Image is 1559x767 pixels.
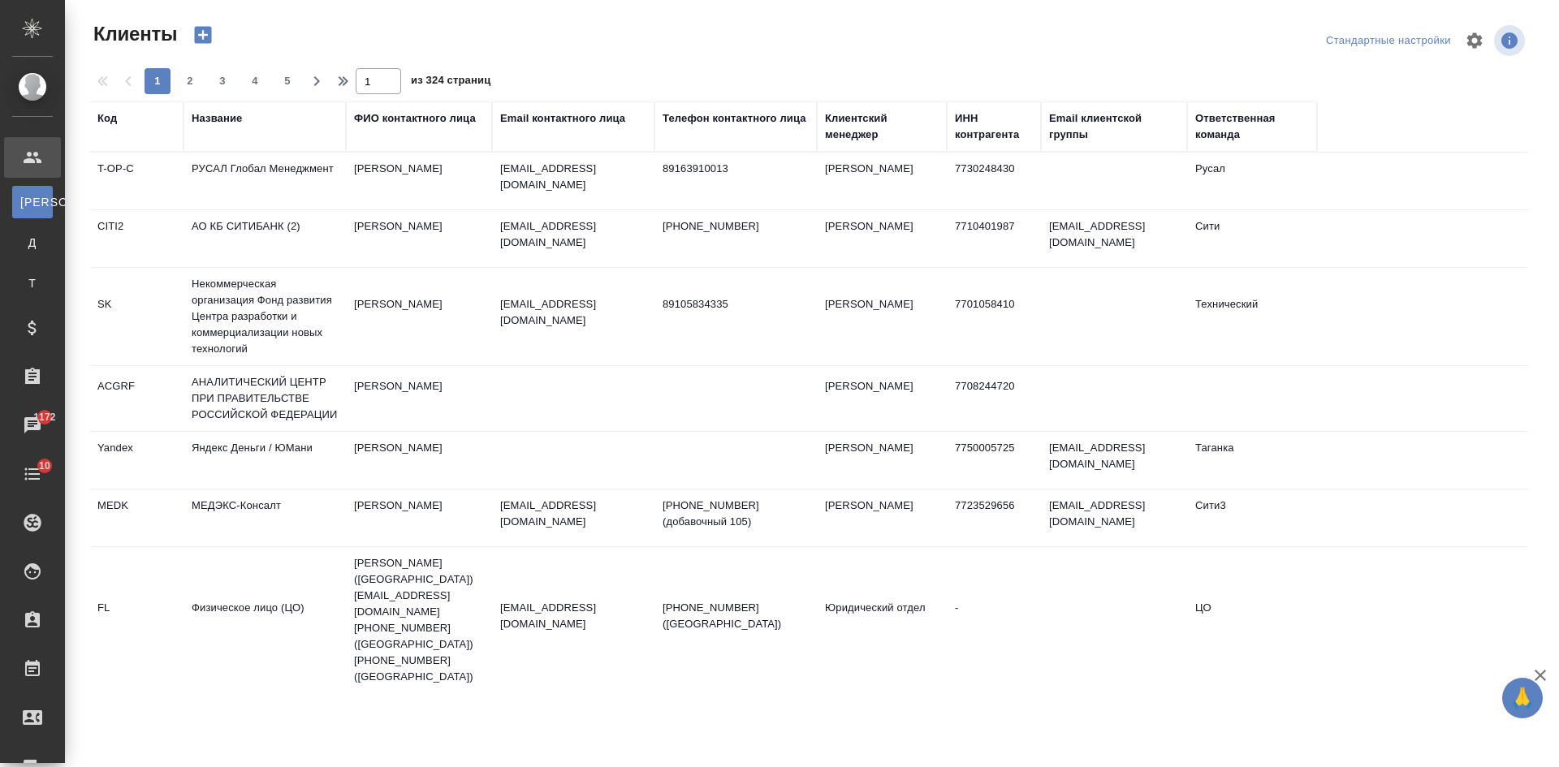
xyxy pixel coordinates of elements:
[817,210,947,267] td: [PERSON_NAME]
[346,547,492,693] td: [PERSON_NAME] ([GEOGRAPHIC_DATA]) [EMAIL_ADDRESS][DOMAIN_NAME] [PHONE_NUMBER] ([GEOGRAPHIC_DATA])...
[947,153,1041,209] td: 7730248430
[817,489,947,546] td: [PERSON_NAME]
[817,153,947,209] td: [PERSON_NAME]
[1509,681,1536,715] span: 🙏
[97,110,117,127] div: Код
[1187,210,1317,267] td: Сити
[1041,489,1187,546] td: [EMAIL_ADDRESS][DOMAIN_NAME]
[20,275,45,291] span: Т
[89,370,184,427] td: ACGRF
[242,73,268,89] span: 4
[1041,432,1187,489] td: [EMAIL_ADDRESS][DOMAIN_NAME]
[184,592,346,649] td: Физическое лицо (ЦО)
[500,218,646,251] p: [EMAIL_ADDRESS][DOMAIN_NAME]
[184,21,222,49] button: Создать
[192,110,242,127] div: Название
[4,454,61,494] a: 10
[1455,21,1494,60] span: Настроить таблицу
[12,226,53,259] a: Д
[89,489,184,546] td: MEDK
[663,218,809,235] p: [PHONE_NUMBER]
[184,153,346,209] td: РУСАЛ Глобал Менеджмент
[354,110,476,127] div: ФИО контактного лица
[12,267,53,299] a: Т
[955,110,1033,143] div: ИНН контрагента
[20,194,45,210] span: [PERSON_NAME]
[29,458,60,474] span: 10
[947,370,1041,427] td: 7708244720
[1494,25,1528,56] span: Посмотреть информацию
[177,73,203,89] span: 2
[12,186,53,218] a: [PERSON_NAME]
[500,296,646,329] p: [EMAIL_ADDRESS][DOMAIN_NAME]
[177,68,203,94] button: 2
[500,600,646,632] p: [EMAIL_ADDRESS][DOMAIN_NAME]
[184,489,346,546] td: МЕДЭКС-Консалт
[346,288,492,345] td: [PERSON_NAME]
[89,153,184,209] td: T-OP-C
[346,210,492,267] td: [PERSON_NAME]
[346,153,492,209] td: [PERSON_NAME]
[274,73,300,89] span: 5
[947,489,1041,546] td: 7723529656
[242,68,268,94] button: 4
[209,73,235,89] span: 3
[663,600,809,632] p: [PHONE_NUMBER] ([GEOGRAPHIC_DATA])
[411,71,490,94] span: из 324 страниц
[20,235,45,251] span: Д
[947,288,1041,345] td: 7701058410
[500,110,625,127] div: Email контактного лица
[24,409,65,425] span: 1172
[663,296,809,312] p: 89105834335
[663,110,806,127] div: Телефон контактного лица
[825,110,939,143] div: Клиентский менеджер
[817,288,947,345] td: [PERSON_NAME]
[1187,592,1317,649] td: ЦО
[500,161,646,193] p: [EMAIL_ADDRESS][DOMAIN_NAME]
[663,498,809,530] p: [PHONE_NUMBER] (добавочный 105)
[184,210,346,267] td: АО КБ СИТИБАНК (2)
[947,210,1041,267] td: 7710401987
[947,592,1041,649] td: -
[89,210,184,267] td: CITI2
[1322,28,1455,54] div: split button
[500,498,646,530] p: [EMAIL_ADDRESS][DOMAIN_NAME]
[947,432,1041,489] td: 7750005725
[346,370,492,427] td: [PERSON_NAME]
[817,370,947,427] td: [PERSON_NAME]
[1502,678,1543,718] button: 🙏
[817,432,947,489] td: [PERSON_NAME]
[1187,153,1317,209] td: Русал
[817,592,947,649] td: Юридический отдел
[1049,110,1179,143] div: Email клиентской группы
[209,68,235,94] button: 3
[89,288,184,345] td: SK
[1195,110,1309,143] div: Ответственная команда
[184,432,346,489] td: Яндекс Деньги / ЮМани
[274,68,300,94] button: 5
[184,268,346,365] td: Некоммерческая организация Фонд развития Центра разработки и коммерциализации новых технологий
[1041,210,1187,267] td: [EMAIL_ADDRESS][DOMAIN_NAME]
[1187,432,1317,489] td: Таганка
[4,405,61,446] a: 1172
[89,432,184,489] td: Yandex
[184,366,346,431] td: АНАЛИТИЧЕСКИЙ ЦЕНТР ПРИ ПРАВИТЕЛЬСТВЕ РОССИЙСКОЙ ФЕДЕРАЦИИ
[663,161,809,177] p: 89163910013
[346,489,492,546] td: [PERSON_NAME]
[346,432,492,489] td: [PERSON_NAME]
[89,21,177,47] span: Клиенты
[1187,489,1317,546] td: Сити3
[1187,288,1317,345] td: Технический
[89,592,184,649] td: FL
